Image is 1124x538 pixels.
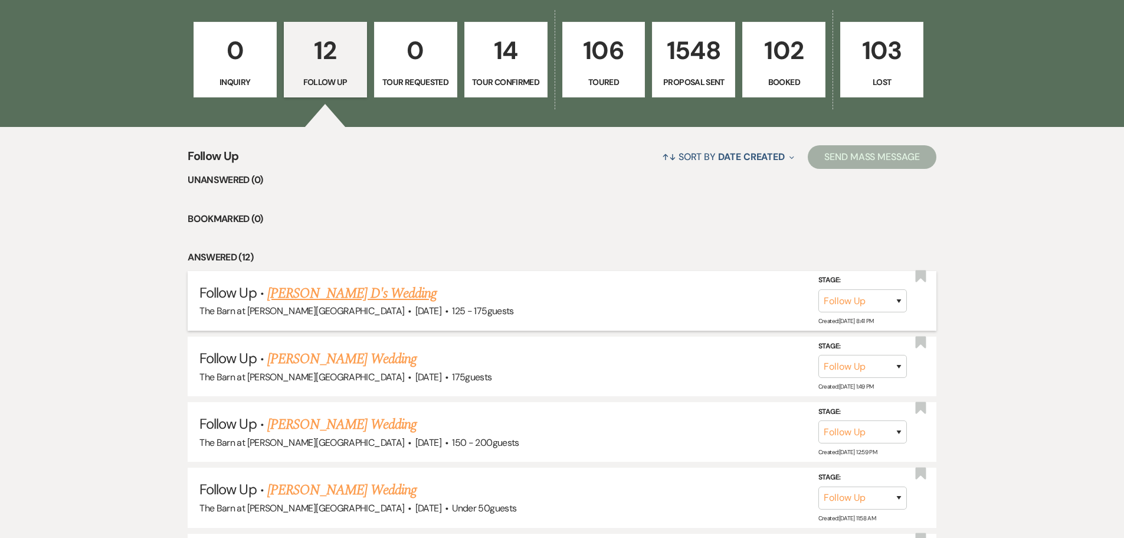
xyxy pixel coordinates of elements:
[662,151,676,163] span: ↑↓
[199,502,404,514] span: The Barn at [PERSON_NAME][GEOGRAPHIC_DATA]
[718,151,785,163] span: Date Created
[452,305,513,317] span: 125 - 175 guests
[818,471,907,484] label: Stage:
[742,22,825,97] a: 102Booked
[188,211,936,227] li: Bookmarked (0)
[657,141,799,172] button: Sort By Date Created
[818,448,877,456] span: Created: [DATE] 12:59 PM
[570,76,638,89] p: Toured
[472,76,540,89] p: Tour Confirmed
[808,145,936,169] button: Send Mass Message
[818,383,874,390] span: Created: [DATE] 1:49 PM
[452,371,491,383] span: 175 guests
[452,502,516,514] span: Under 50 guests
[291,76,359,89] p: Follow Up
[199,349,256,367] span: Follow Up
[201,76,269,89] p: Inquiry
[660,76,728,89] p: Proposal Sent
[818,274,907,287] label: Stage:
[848,76,916,89] p: Lost
[188,250,936,265] li: Answered (12)
[472,31,540,70] p: 14
[291,31,359,70] p: 12
[464,22,548,97] a: 14Tour Confirmed
[818,514,876,522] span: Created: [DATE] 11:58 AM
[415,436,441,449] span: [DATE]
[194,22,277,97] a: 0Inquiry
[199,371,404,383] span: The Barn at [PERSON_NAME][GEOGRAPHIC_DATA]
[188,172,936,188] li: Unanswered (0)
[284,22,367,97] a: 12Follow Up
[840,22,923,97] a: 103Lost
[199,415,256,433] span: Follow Up
[199,480,256,498] span: Follow Up
[201,31,269,70] p: 0
[452,436,519,449] span: 150 - 200 guests
[382,31,450,70] p: 0
[188,147,238,172] span: Follow Up
[199,305,404,317] span: The Barn at [PERSON_NAME][GEOGRAPHIC_DATA]
[652,22,735,97] a: 1548Proposal Sent
[374,22,457,97] a: 0Tour Requested
[415,502,441,514] span: [DATE]
[382,76,450,89] p: Tour Requested
[750,31,818,70] p: 102
[660,31,728,70] p: 1548
[267,348,417,370] a: [PERSON_NAME] Wedding
[199,283,256,302] span: Follow Up
[570,31,638,70] p: 106
[267,414,417,435] a: [PERSON_NAME] Wedding
[267,283,437,304] a: [PERSON_NAME] D's Wedding
[415,371,441,383] span: [DATE]
[818,406,907,419] label: Stage:
[848,31,916,70] p: 103
[818,317,874,325] span: Created: [DATE] 8:41 PM
[199,436,404,449] span: The Barn at [PERSON_NAME][GEOGRAPHIC_DATA]
[818,340,907,353] label: Stage:
[562,22,645,97] a: 106Toured
[267,480,417,501] a: [PERSON_NAME] Wedding
[415,305,441,317] span: [DATE]
[750,76,818,89] p: Booked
